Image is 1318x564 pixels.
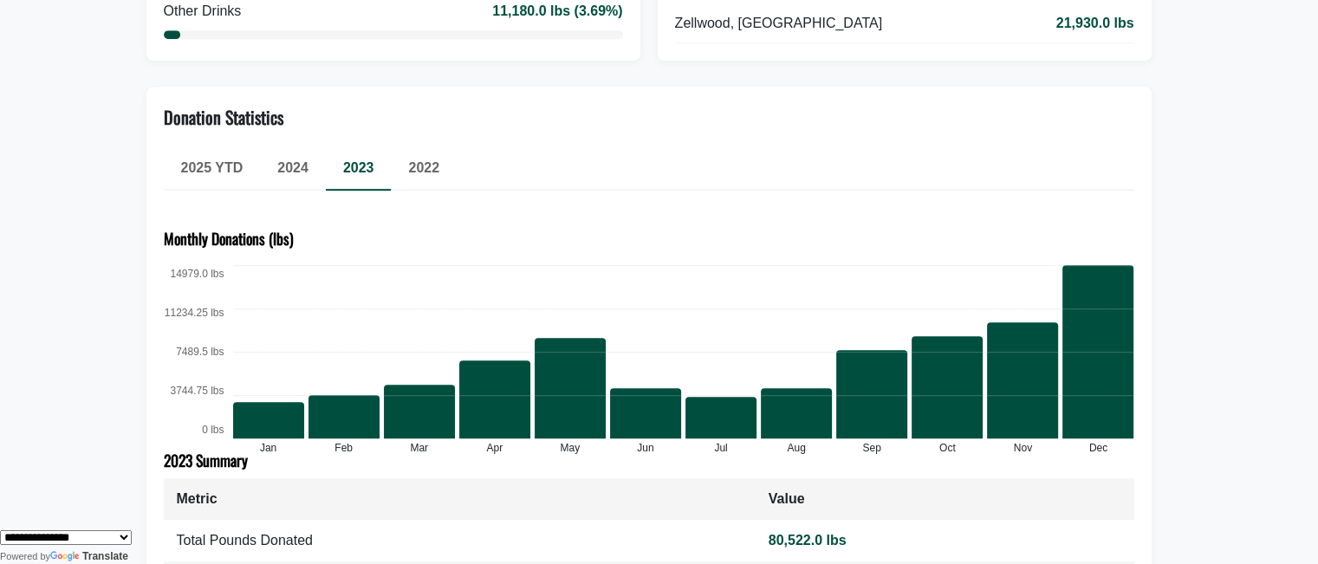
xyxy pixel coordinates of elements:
a: Translate [50,550,128,562]
th: Value [756,478,1134,520]
span: 2024 [277,160,308,175]
td: 80,522.0 lbs [756,520,1134,561]
h3: 2023 Summary [164,451,1134,470]
div: 7489.5 lbs [164,343,224,360]
span: 2023 [343,160,374,175]
span: 21,930.0 lbs [1056,13,1134,34]
div: 3744.75 lbs [164,382,224,399]
h3: Monthly Donations (lbs) [164,230,1134,248]
span: 2022 [408,160,439,175]
div: 11,180.0 lbs (3.69%) [492,1,622,22]
span: 2025 YTD [181,160,243,175]
div: Other Drinks [164,1,242,22]
div: 11234.25 lbs [164,304,224,321]
span: Zellwood, [GEOGRAPHIC_DATA] [675,13,882,34]
img: Google Translate [50,551,82,563]
td: Total Pounds Donated [164,520,756,561]
div: 14979.0 lbs [164,265,224,282]
th: Metric [164,478,756,520]
div: Donation Statistics [164,104,283,130]
div: 0 lbs [164,421,224,438]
